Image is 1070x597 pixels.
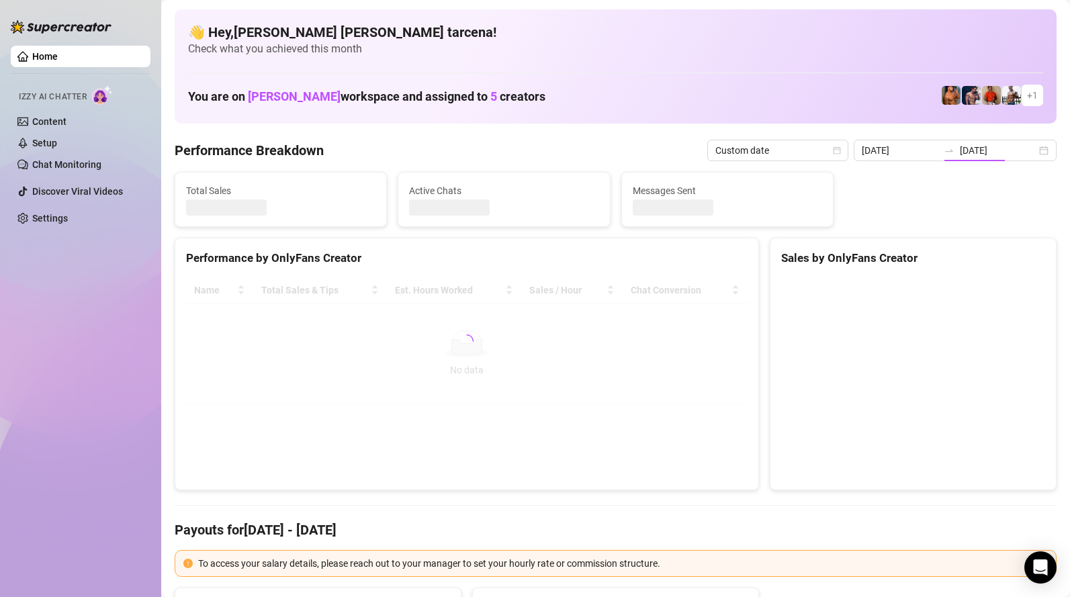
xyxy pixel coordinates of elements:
img: Justin [982,86,1001,105]
span: Check what you achieved this month [188,42,1043,56]
span: + 1 [1027,88,1038,103]
span: calendar [833,146,841,154]
img: Axel [962,86,981,105]
span: Izzy AI Chatter [19,91,87,103]
a: Chat Monitoring [32,159,101,170]
div: Sales by OnlyFans Creator [781,249,1045,267]
span: exclamation-circle [183,559,193,568]
h4: Payouts for [DATE] - [DATE] [175,520,1057,539]
a: Home [32,51,58,62]
a: Content [32,116,66,127]
span: to [944,145,954,156]
span: Active Chats [409,183,598,198]
a: Setup [32,138,57,148]
span: swap-right [944,145,954,156]
div: To access your salary details, please reach out to your manager to set your hourly rate or commis... [198,556,1048,571]
span: Custom date [715,140,840,160]
a: Discover Viral Videos [32,186,123,197]
h4: Performance Breakdown [175,141,324,160]
img: logo-BBDzfeDw.svg [11,20,112,34]
span: 5 [490,89,497,103]
img: AI Chatter [92,85,113,105]
img: JG [942,86,961,105]
h4: 👋 Hey, [PERSON_NAME] [PERSON_NAME] tarcena ! [188,23,1043,42]
span: Total Sales [186,183,375,198]
img: JUSTIN [1002,86,1021,105]
h1: You are on workspace and assigned to creators [188,89,545,104]
div: Open Intercom Messenger [1024,551,1057,584]
span: loading [459,334,474,349]
div: Performance by OnlyFans Creator [186,249,748,267]
input: Start date [862,143,938,158]
span: [PERSON_NAME] [248,89,341,103]
a: Settings [32,213,68,224]
span: Messages Sent [633,183,822,198]
input: End date [960,143,1036,158]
